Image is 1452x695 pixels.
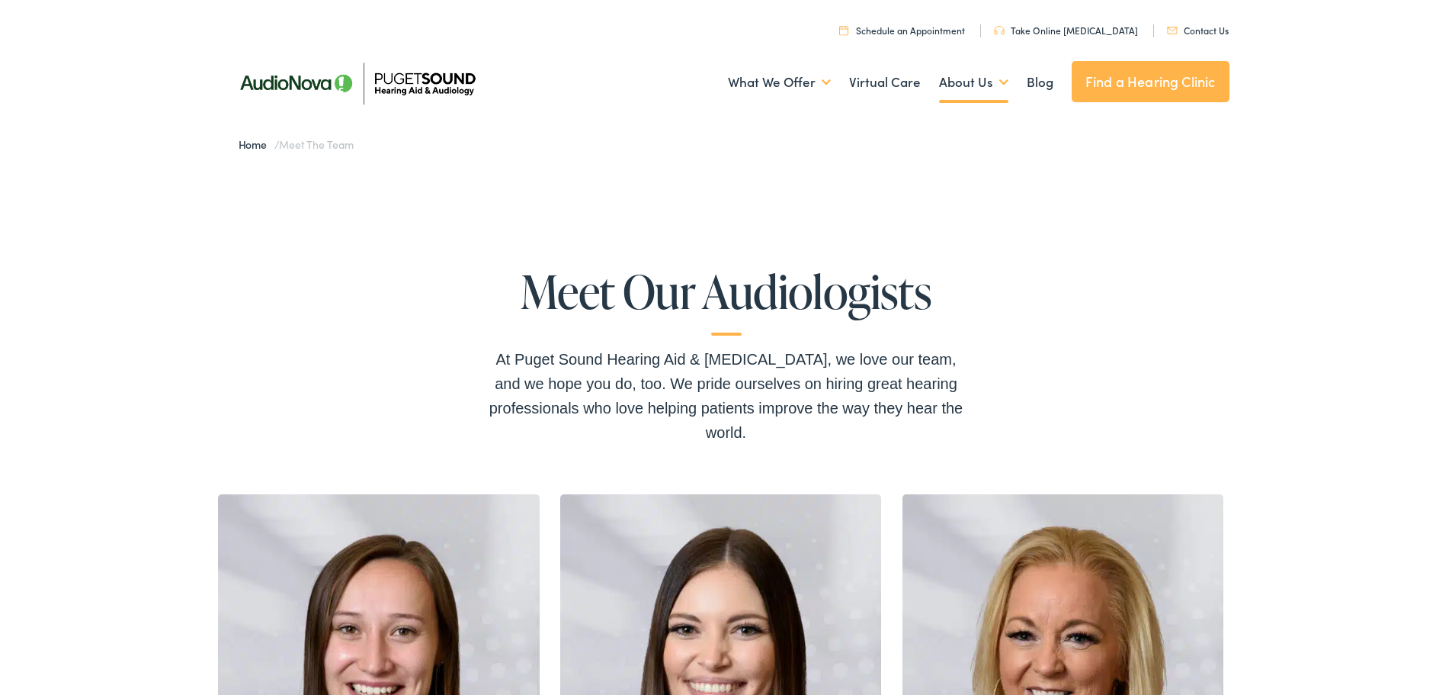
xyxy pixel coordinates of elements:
a: What We Offer [728,54,831,111]
a: Blog [1027,54,1053,111]
span: / [239,137,354,152]
img: utility icon [994,26,1005,35]
span: Meet the Team [279,137,353,152]
a: About Us [939,54,1008,111]
div: At Puget Sound Hearing Aid & [MEDICAL_DATA], we love our team, and we hope you do, too. We pride ... [482,347,970,445]
h1: Meet Our Audiologists [482,266,970,336]
a: Contact Us [1167,24,1229,37]
a: Schedule an Appointment [839,24,965,37]
a: Take Online [MEDICAL_DATA] [994,24,1138,37]
img: utility icon [839,25,848,35]
img: utility icon [1167,27,1178,34]
a: Virtual Care [849,54,921,111]
a: Home [239,137,274,152]
a: Find a Hearing Clinic [1072,61,1229,102]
